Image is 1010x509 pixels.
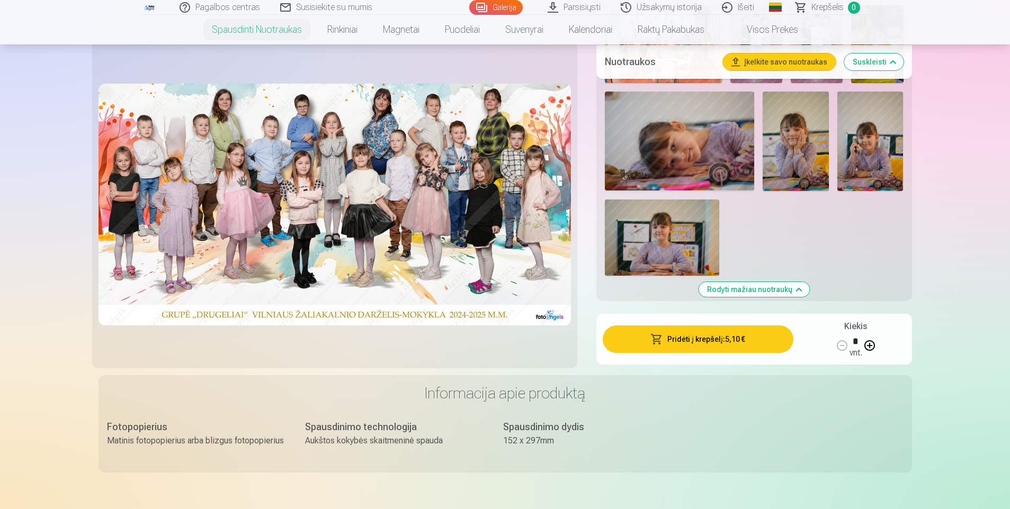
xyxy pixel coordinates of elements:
button: Įkelkite savo nuotraukas [723,53,836,70]
a: Magnetai [370,15,432,44]
a: Rinkiniai [315,15,370,44]
h5: Kiekis [844,320,867,333]
div: 152 x 297mm [503,434,680,447]
div: Spausdinimo technologija [305,420,482,434]
img: /fa5 [144,4,156,11]
a: Visos prekės [717,15,811,44]
h5: Nuotraukos [605,54,714,69]
button: Suskleisti [844,53,904,70]
div: Fotopopierius [107,420,284,434]
button: Pridėti į krepšelį:5,10 € [603,325,793,353]
h3: Informacija apie produktą [107,384,904,403]
div: Spausdinimo dydis [503,420,680,434]
div: Matinis fotopopierius arba blizgus fotopopierius [107,434,284,447]
a: Kalendoriai [556,15,625,44]
a: Suvenyrai [493,15,556,44]
div: Aukštos kokybės skaitmeninė spauda [305,434,482,447]
a: Spausdinti nuotraukas [199,15,315,44]
span: Krepšelis [811,1,844,14]
button: Rodyti mažiau nuotraukų [699,282,809,297]
a: Puodeliai [432,15,493,44]
span: 0 [848,2,860,14]
a: Raktų pakabukas [625,15,717,44]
